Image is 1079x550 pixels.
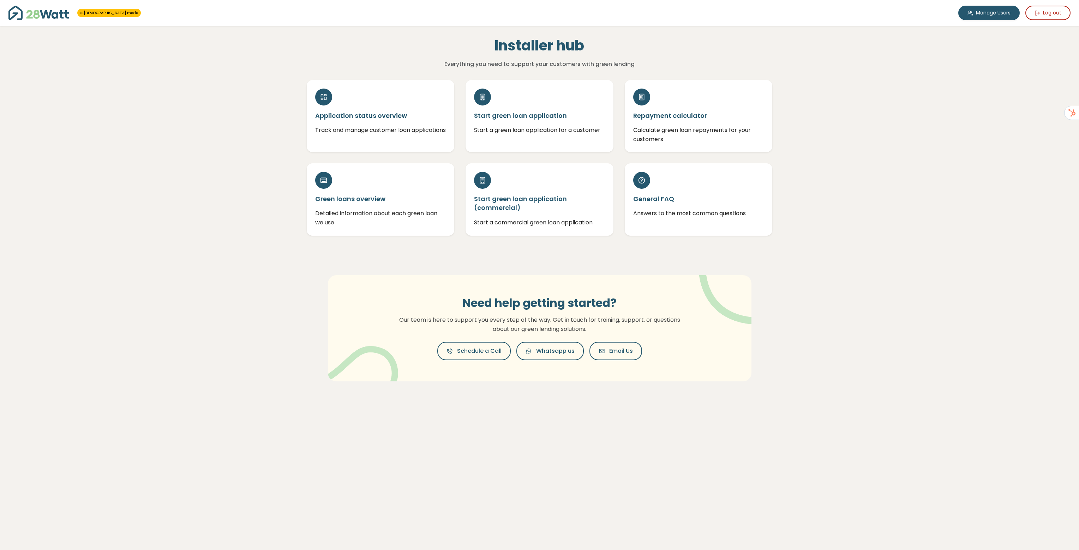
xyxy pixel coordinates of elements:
[315,194,446,203] h5: Green loans overview
[323,328,398,398] img: vector
[474,126,605,135] p: Start a green loan application for a customer
[633,126,764,144] p: Calculate green loan repayments for your customers
[474,111,605,120] h5: Start green loan application
[609,347,633,355] span: Email Us
[437,342,511,360] button: Schedule a Call
[80,10,138,16] a: [DEMOGRAPHIC_DATA] mode
[395,315,684,333] p: Our team is here to support you every step of the way. Get in touch for training, support, or que...
[395,296,684,310] h3: Need help getting started?
[315,126,446,135] p: Track and manage customer loan applications
[386,60,693,69] p: Everything you need to support your customers with green lending
[474,218,605,227] p: Start a commercial green loan application
[386,37,693,54] h1: Installer hub
[457,347,502,355] span: Schedule a Call
[633,209,764,218] p: Answers to the most common questions
[1025,6,1071,20] button: Log out
[516,342,584,360] button: Whatsapp us
[681,256,773,325] img: vector
[77,9,141,17] span: You're in 28Watt mode - full access to all features!
[536,347,575,355] span: Whatsapp us
[315,209,446,227] p: Detailed information about each green loan we use
[633,111,764,120] h5: Repayment calculator
[8,6,69,20] img: 28Watt
[474,194,605,212] h5: Start green loan application (commercial)
[589,342,642,360] button: Email Us
[958,6,1020,20] a: Manage Users
[633,194,764,203] h5: General FAQ
[315,111,446,120] h5: Application status overview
